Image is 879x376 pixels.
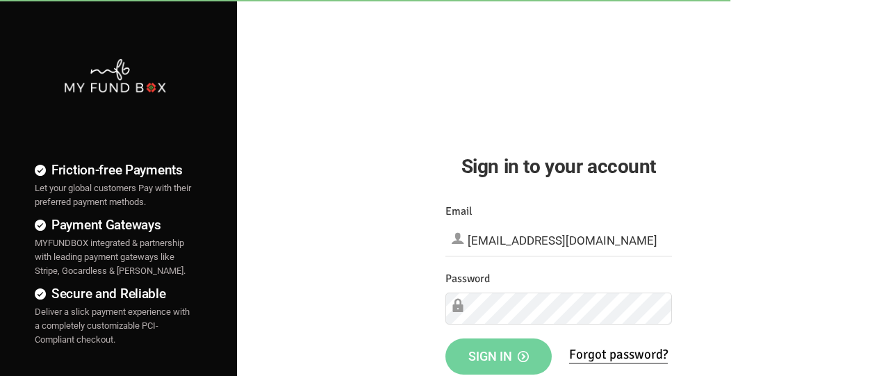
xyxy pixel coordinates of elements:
[445,152,672,181] h2: Sign in to your account
[468,349,529,363] span: Sign in
[445,270,490,288] label: Password
[35,306,190,345] span: Deliver a slick payment experience with a completely customizable PCI-Compliant checkout.
[445,338,552,375] button: Sign in
[35,160,195,180] h4: Friction-free Payments
[35,183,191,207] span: Let your global customers Pay with their preferred payment methods.
[35,284,195,304] h4: Secure and Reliable
[569,346,668,363] a: Forgot password?
[445,203,473,220] label: Email
[63,58,167,94] img: mfbwhite.png
[35,238,186,276] span: MYFUNDBOX integrated & partnership with leading payment gateways like Stripe, Gocardless & [PERSO...
[445,225,672,256] input: Email
[35,215,195,235] h4: Payment Gateways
